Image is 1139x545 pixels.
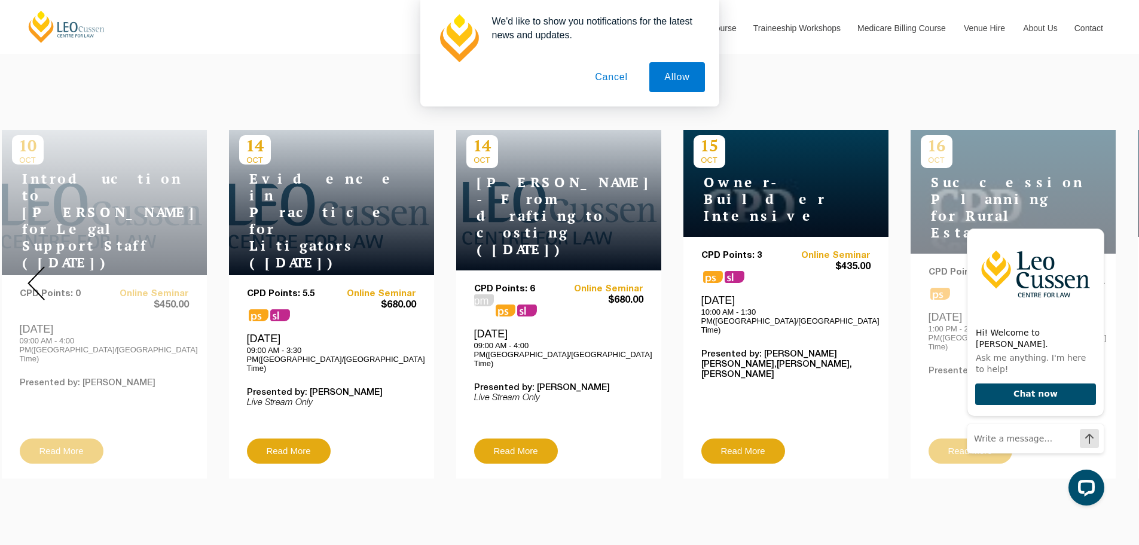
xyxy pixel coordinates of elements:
p: CPD Points: 6 [474,284,559,294]
p: CPD Points: 5.5 [247,289,332,299]
span: $435.00 [786,261,871,273]
a: Read More [247,439,331,464]
button: Cancel [580,62,643,92]
p: 10:00 AM - 1:30 PM([GEOGRAPHIC_DATA]/[GEOGRAPHIC_DATA] Time) [701,307,871,334]
p: Live Stream Only [474,393,643,403]
span: OCT [694,156,725,165]
p: CPD Points: 3 [701,251,786,261]
p: 14 [466,135,498,156]
span: OCT [466,156,498,165]
span: pm [474,294,494,306]
div: [DATE] [247,332,416,373]
p: Presented by: [PERSON_NAME] [247,388,416,398]
h4: Evidence in Practice for Litigators ([DATE]) [239,170,389,271]
button: Allow [649,62,704,92]
span: ps [496,305,515,316]
span: ps [703,271,723,283]
span: sl [270,309,290,321]
a: Online Seminar [331,289,416,299]
p: Presented by: [PERSON_NAME] [474,383,643,393]
a: Read More [701,439,785,464]
div: [DATE] [701,294,871,334]
div: [DATE] [474,327,643,368]
h4: Owner-Builder Intensive [694,174,843,224]
span: OCT [239,156,271,165]
img: notification icon [435,14,483,62]
div: We'd like to show you notifications for the latest news and updates. [483,14,705,42]
span: sl [725,271,744,283]
span: $680.00 [558,294,643,307]
iframe: LiveChat chat widget [957,217,1109,515]
h4: [PERSON_NAME] - From drafting to costing ([DATE]) [466,174,616,258]
p: 14 [239,135,271,156]
p: 09:00 AM - 3:30 PM([GEOGRAPHIC_DATA]/[GEOGRAPHIC_DATA] Time) [247,346,416,373]
p: 15 [694,135,725,156]
p: 09:00 AM - 4:00 PM([GEOGRAPHIC_DATA]/[GEOGRAPHIC_DATA] Time) [474,341,643,368]
img: Prev [28,266,45,300]
span: sl [517,305,537,316]
a: Online Seminar [558,284,643,294]
a: Read More [474,439,558,464]
span: ps [249,309,268,321]
p: Live Stream Only [247,398,416,408]
a: Online Seminar [786,251,871,261]
p: Presented by: [PERSON_NAME] [PERSON_NAME],[PERSON_NAME],[PERSON_NAME] [701,349,871,380]
span: $680.00 [331,299,416,312]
